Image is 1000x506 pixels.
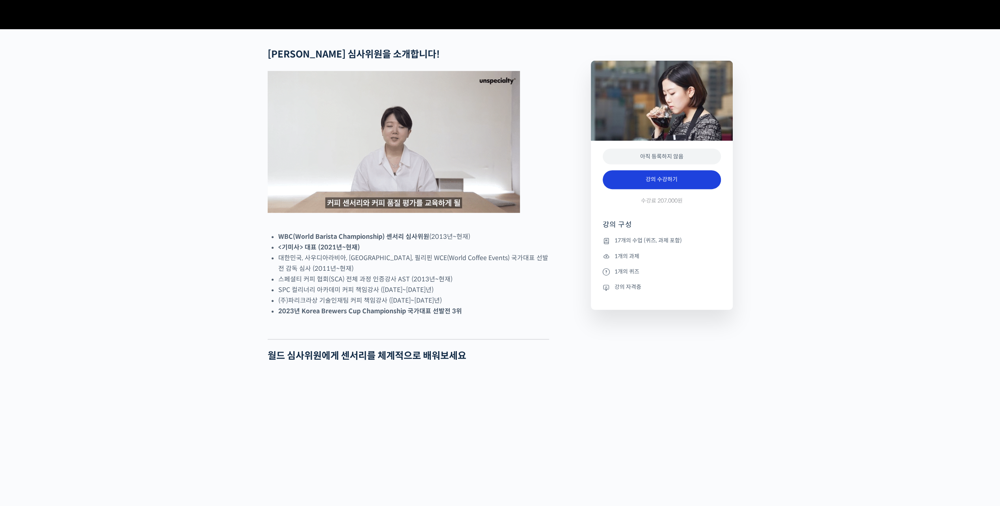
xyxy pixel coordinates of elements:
[72,262,82,268] span: 대화
[268,48,436,60] strong: [PERSON_NAME] 심사위원을 소개합니다
[278,233,429,241] strong: WBC(World Barista Championship) 센서리 심사위원
[603,283,721,292] li: 강의 자격증
[278,274,549,285] li: 스페셜티 커피 협회(SCA) 전체 과정 인증강사 AST (2013년~현재)
[278,295,549,306] li: (주)파리크라상 기술인재팀 커피 책임강사 ([DATE]~[DATE]년)
[603,149,721,165] div: 아직 등록하지 않음
[278,231,549,242] li: (2013년~현재)
[278,253,549,274] li: 대한민국, 사우디아라비아, [GEOGRAPHIC_DATA], 필리핀 WCE(World Coffee Events) 국가대표 선발전 감독 심사 (2011년~현재)
[102,250,151,270] a: 설정
[603,267,721,276] li: 1개의 퀴즈
[278,285,549,295] li: SPC 컬리너리 아카데미 커피 책임강사 ([DATE]~[DATE]년)
[268,49,549,60] h2: !
[268,350,466,362] strong: 월드 심사위원에게 센서리를 체계적으로 배워보세요
[603,170,721,189] a: 강의 수강하기
[603,236,721,246] li: 17개의 수업 (퀴즈, 과제 포함)
[603,220,721,236] h4: 강의 구성
[52,250,102,270] a: 대화
[641,197,683,205] span: 수강료 207,000원
[2,250,52,270] a: 홈
[278,307,462,315] strong: 2023년 Korea Brewers Cup Championship 국가대표 선발전 3위
[603,251,721,261] li: 1개의 과제
[122,262,131,268] span: 설정
[278,243,360,251] strong: <기미사> 대표 (2021년~현재)
[25,262,30,268] span: 홈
